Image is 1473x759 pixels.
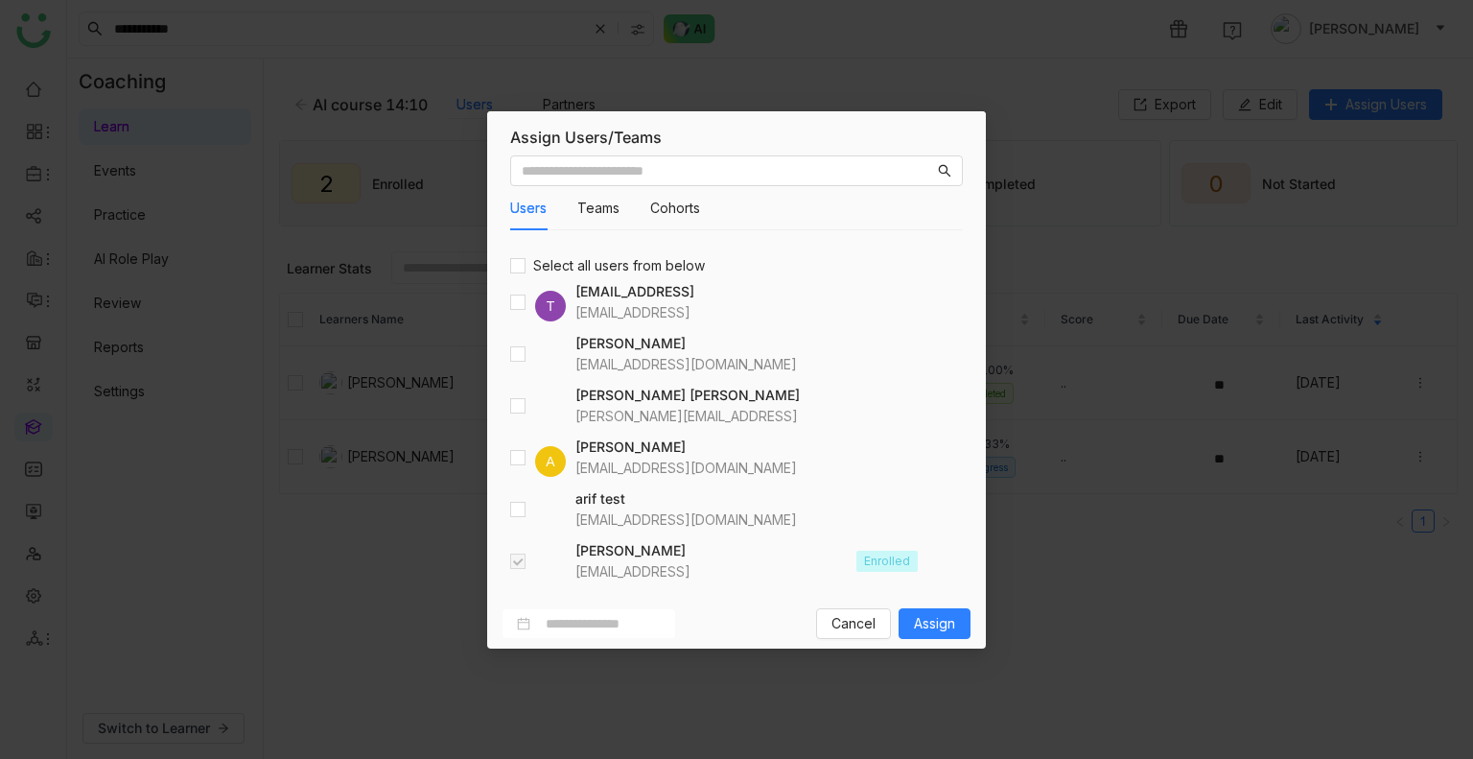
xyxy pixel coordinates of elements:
[535,445,566,476] div: A
[575,385,800,406] h4: [PERSON_NAME] [PERSON_NAME]
[816,608,891,639] button: Cancel
[510,127,963,148] div: Assign Users/Teams
[575,354,797,375] div: [EMAIL_ADDRESS][DOMAIN_NAME]
[575,281,694,302] h4: [EMAIL_ADDRESS]
[535,339,566,369] img: 684fd8469a55a50394c15cc7
[575,302,694,323] div: [EMAIL_ADDRESS]
[650,198,700,219] button: Cohorts
[899,608,970,639] button: Assign
[535,391,566,421] img: 684a9b57de261c4b36a3d29f
[575,333,797,354] h4: [PERSON_NAME]
[575,488,797,510] h4: arif test
[535,290,566,320] div: T
[535,494,566,525] img: 684abccfde261c4b36a4c026
[575,510,797,531] div: [EMAIL_ADDRESS][DOMAIN_NAME]
[914,613,955,634] span: Assign
[575,406,800,427] div: [PERSON_NAME][EMAIL_ADDRESS]
[510,198,547,219] button: Users
[575,437,797,458] h4: [PERSON_NAME]
[575,561,690,582] div: [EMAIL_ADDRESS]
[831,613,876,634] span: Cancel
[526,255,713,276] span: Select all users from below
[577,198,620,219] button: Teams
[575,540,690,561] h4: [PERSON_NAME]
[856,551,918,572] div: Enrolled
[575,458,797,479] div: [EMAIL_ADDRESS][DOMAIN_NAME]
[535,546,566,577] img: 684a9aedde261c4b36a3ced9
